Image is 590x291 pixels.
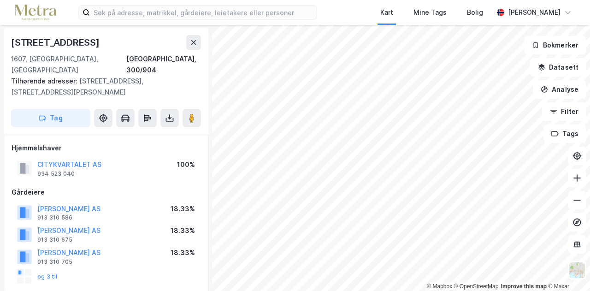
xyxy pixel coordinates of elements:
[37,214,72,221] div: 913 310 586
[530,58,586,77] button: Datasett
[11,53,126,76] div: 1607, [GEOGRAPHIC_DATA], [GEOGRAPHIC_DATA]
[11,76,194,98] div: [STREET_ADDRESS], [STREET_ADDRESS][PERSON_NAME]
[171,203,195,214] div: 18.33%
[37,170,75,178] div: 934 523 040
[12,143,201,154] div: Hjemmelshaver
[524,36,586,54] button: Bokmerker
[177,159,195,170] div: 100%
[380,7,393,18] div: Kart
[413,7,447,18] div: Mine Tags
[543,125,586,143] button: Tags
[11,109,90,127] button: Tag
[544,247,590,291] iframe: Chat Widget
[12,187,201,198] div: Gårdeiere
[454,283,499,290] a: OpenStreetMap
[90,6,317,19] input: Søk på adresse, matrikkel, gårdeiere, leietakere eller personer
[15,5,56,21] img: metra-logo.256734c3b2bbffee19d4.png
[171,225,195,236] div: 18.33%
[126,53,201,76] div: [GEOGRAPHIC_DATA], 300/904
[467,7,483,18] div: Bolig
[11,35,101,50] div: [STREET_ADDRESS]
[544,247,590,291] div: Kontrollprogram for chat
[37,258,72,266] div: 913 310 705
[171,247,195,258] div: 18.33%
[542,102,586,121] button: Filter
[508,7,560,18] div: [PERSON_NAME]
[501,283,547,290] a: Improve this map
[533,80,586,99] button: Analyse
[427,283,452,290] a: Mapbox
[11,77,79,85] span: Tilhørende adresser:
[37,236,72,243] div: 913 310 675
